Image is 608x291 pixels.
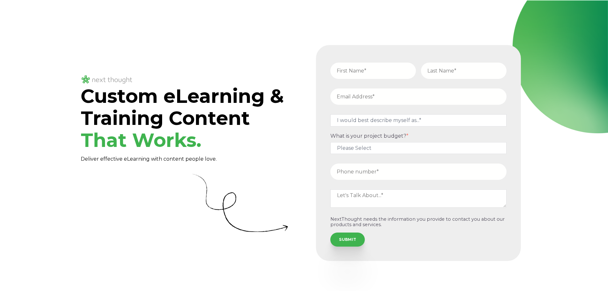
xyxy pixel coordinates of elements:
[330,133,406,139] span: What is your project budget?
[330,217,507,228] p: NextThought needs the information you provide to contact you about our products and services.
[330,233,365,247] input: SUBMIT
[192,173,288,232] img: Curly Arrow
[81,84,284,152] span: Custom eLearning & Training Content
[330,164,507,180] input: Phone number*
[330,63,416,79] input: First Name*
[81,156,217,162] span: Deliver effective eLearning with content people love.
[81,128,201,152] span: That Works.
[330,88,507,105] input: Email Address*
[81,74,133,85] img: NT_Logo_LightMode
[421,63,507,79] input: Last Name*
